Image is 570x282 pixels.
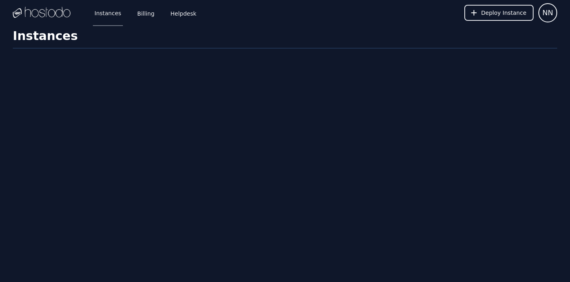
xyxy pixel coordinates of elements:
h1: Instances [13,29,557,48]
span: NN [542,7,553,18]
span: Deploy Instance [481,9,526,17]
button: User menu [538,3,557,22]
img: Logo [13,7,70,19]
button: Deploy Instance [464,5,534,21]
